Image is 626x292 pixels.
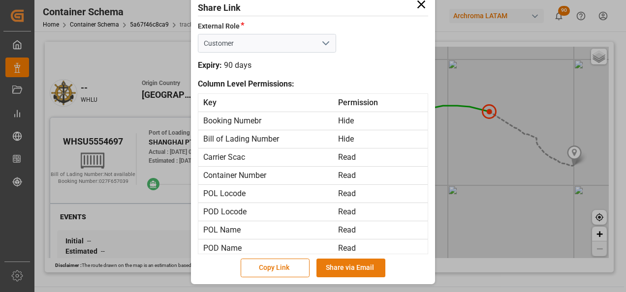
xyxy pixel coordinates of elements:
div: POL Locode [203,188,338,200]
div: Read [338,188,428,200]
div: Hide [338,133,428,145]
label: External Role [198,20,245,32]
div: Read [338,170,428,181]
div: Booking Numebr [203,115,338,127]
div: Expiry: [198,59,222,71]
input: Type to search/select [198,34,336,53]
div: Bill of Lading Number [203,133,338,145]
span: Column Level Permissions: [198,78,294,90]
div: Hide [338,115,428,127]
div: Key [203,97,338,109]
div: 90 days [222,59,251,71]
div: Carrier Scac [203,151,338,163]
div: POL Name [203,224,338,236]
div: Read [338,151,428,163]
div: POD Name [203,242,338,254]
div: Read [338,242,428,254]
div: Container Number [203,170,338,181]
div: POD Locode [203,206,338,218]
div: Read [338,224,428,236]
button: Share via Email [316,259,385,277]
button: open menu [317,36,332,51]
button: Copy Link [241,259,310,277]
div: Read [338,206,428,218]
